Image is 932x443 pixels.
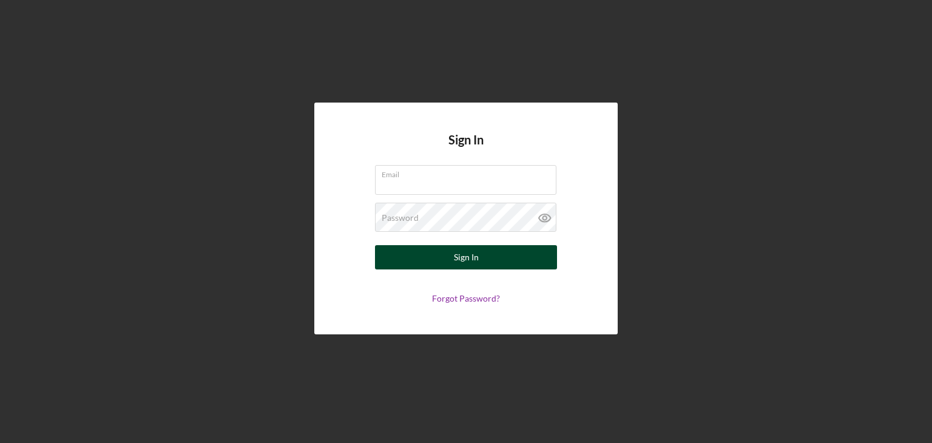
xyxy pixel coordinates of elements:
[454,245,479,269] div: Sign In
[382,213,419,223] label: Password
[448,133,484,165] h4: Sign In
[375,245,557,269] button: Sign In
[382,166,556,179] label: Email
[432,293,500,303] a: Forgot Password?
